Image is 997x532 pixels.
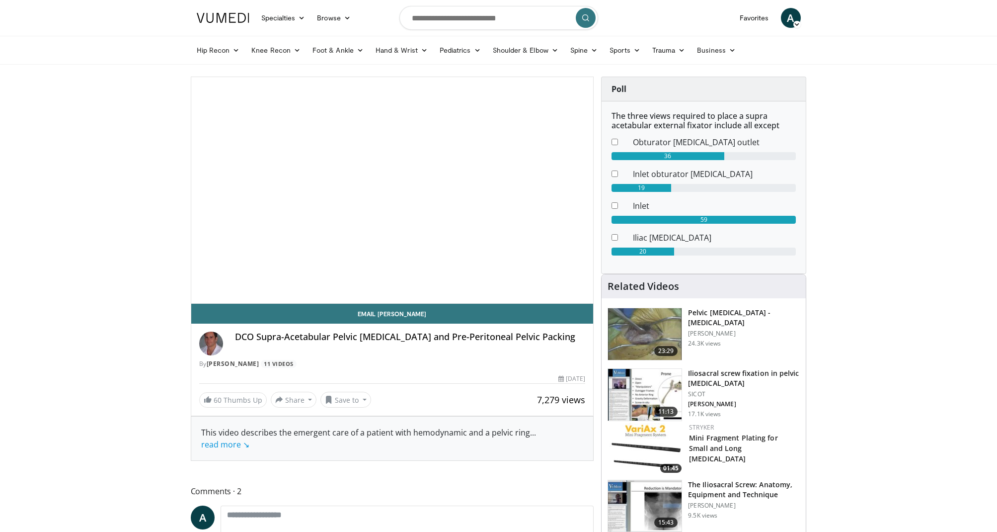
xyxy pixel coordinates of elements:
[199,359,586,368] div: By
[255,8,311,28] a: Specialties
[654,407,678,417] span: 11:13
[245,40,307,60] a: Knee Recon
[610,423,684,475] a: 01:45
[660,464,682,473] span: 01:45
[608,369,682,421] img: d5ySKFN8UhyXrjO34yMDoxOjByOwWswz_1.150x105_q85_crop-smart_upscale.jpg
[191,40,246,60] a: Hip Recon
[207,359,259,368] a: [PERSON_NAME]
[201,439,249,450] a: read more ↘
[199,332,223,355] img: Avatar
[608,480,682,532] img: _uLx7NeC-FsOB8GH4xMDoxOjB1O8AjAz.150x105_q85_crop-smart_upscale.jpg
[625,136,803,148] dd: Obturator [MEDICAL_DATA] outlet
[612,84,626,94] strong: Poll
[688,368,800,388] h3: Iliosacral screw fixation in pelvic [MEDICAL_DATA]
[612,248,674,256] div: 20
[654,518,678,528] span: 15:43
[688,410,721,418] p: 17.1K views
[688,308,800,328] h3: Pelvic [MEDICAL_DATA] - [MEDICAL_DATA]
[689,423,714,432] a: Stryker
[434,40,487,60] a: Pediatrics
[688,502,800,510] p: [PERSON_NAME]
[654,346,678,356] span: 23:29
[688,480,800,500] h3: The Iliosacral Screw: Anatomy, Equipment and Technique
[612,111,796,130] h6: The three views required to place a supra acetabular external fixator include all except
[320,392,371,408] button: Save to
[201,427,536,450] span: ...
[235,332,586,343] h4: DCO Supra-Acetabular Pelvic [MEDICAL_DATA] and Pre-Peritoneal Pelvic Packing
[625,200,803,212] dd: Inlet
[688,330,800,338] p: [PERSON_NAME]
[734,8,775,28] a: Favorites
[191,304,594,324] a: Email [PERSON_NAME]
[646,40,691,60] a: Trauma
[214,395,222,405] span: 60
[271,392,317,408] button: Share
[201,427,584,450] div: This video describes the emergent care of a patient with hemodynamic and a pelvic ring
[604,40,646,60] a: Sports
[197,13,249,23] img: VuMedi Logo
[688,400,800,408] p: [PERSON_NAME]
[691,40,742,60] a: Business
[610,423,684,475] img: b37175e7-6a0c-4ed3-b9ce-2cebafe6c791.150x105_q85_crop-smart_upscale.jpg
[191,506,215,530] a: A
[625,232,803,244] dd: Iliac [MEDICAL_DATA]
[191,485,594,498] span: Comments 2
[608,308,800,360] a: 23:29 Pelvic [MEDICAL_DATA] - [MEDICAL_DATA] [PERSON_NAME] 24.3K views
[612,152,724,160] div: 36
[564,40,604,60] a: Spine
[688,340,721,348] p: 24.3K views
[307,40,370,60] a: Foot & Ankle
[370,40,434,60] a: Hand & Wrist
[537,394,585,406] span: 7,279 views
[608,280,679,292] h4: Related Videos
[625,168,803,180] dd: Inlet obturator [MEDICAL_DATA]
[608,308,682,360] img: dC9YmUV2gYCgMiZn4xMDoxOjBrO-I4W8_3.150x105_q85_crop-smart_upscale.jpg
[612,184,671,192] div: 19
[558,374,585,383] div: [DATE]
[199,392,267,408] a: 60 Thumbs Up
[688,390,800,398] p: SICOT
[487,40,564,60] a: Shoulder & Elbow
[689,433,778,463] a: Mini Fragment Plating for Small and Long [MEDICAL_DATA]
[688,512,717,520] p: 9.5K views
[608,368,800,421] a: 11:13 Iliosacral screw fixation in pelvic [MEDICAL_DATA] SICOT [PERSON_NAME] 17.1K views
[311,8,357,28] a: Browse
[781,8,801,28] a: A
[612,216,796,224] div: 59
[399,6,598,30] input: Search topics, interventions
[191,77,594,304] video-js: Video Player
[261,360,297,368] a: 11 Videos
